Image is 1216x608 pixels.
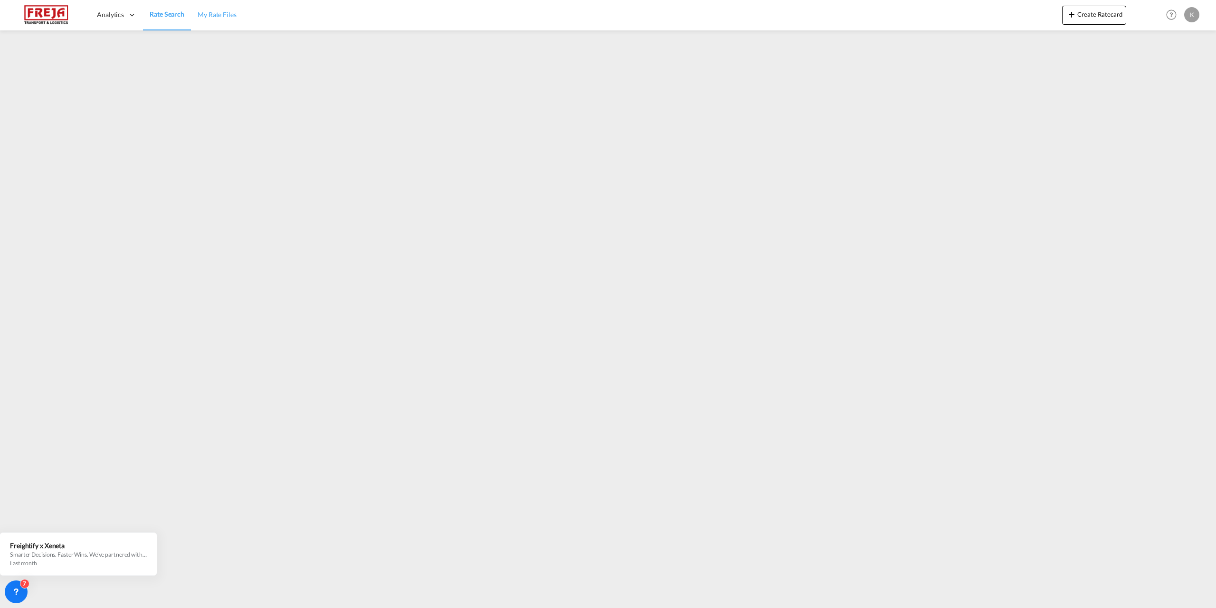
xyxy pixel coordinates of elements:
[14,4,78,26] img: 586607c025bf11f083711d99603023e7.png
[1066,9,1077,20] md-icon: icon-plus 400-fg
[1184,7,1199,22] div: K
[1163,7,1179,23] span: Help
[1062,6,1126,25] button: icon-plus 400-fgCreate Ratecard
[198,10,237,19] span: My Rate Files
[150,10,184,18] span: Rate Search
[1163,7,1184,24] div: Help
[97,10,124,19] span: Analytics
